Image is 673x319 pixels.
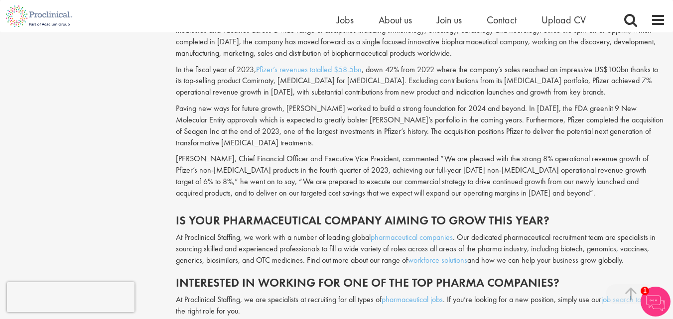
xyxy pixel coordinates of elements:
a: Join us [437,13,462,26]
p: In the fiscal year of 2023, , down 42% from 2022 where the company’s sales reached an impressive ... [176,64,666,99]
a: pharmaceutical jobs [382,294,443,305]
p: [PERSON_NAME], Chief Financial Officer and Executive Vice President, commented “We are pleased wi... [176,153,666,199]
a: Contact [487,13,517,26]
a: job search tool [601,294,647,305]
div: At Proclinical Staffing, we are specialists at recruiting for all types of . If you’re looking fo... [176,294,666,317]
div: At Proclinical Staffing, we work with a number of leading global . Our dedicated pharmaceutical r... [176,232,666,266]
h2: Interested in working for one of the top pharma companies? [176,276,666,289]
a: About us [379,13,412,26]
p: Paving new ways for future growth, [PERSON_NAME] worked to build a strong foundation for 2024 and... [176,103,666,148]
a: pharmaceutical companies [371,232,453,242]
img: Chatbot [641,287,671,317]
h2: Is your pharmaceutical company aiming to grow this year? [176,214,666,227]
a: workforce solutions [408,255,467,265]
a: Pfizer’s revenues totalled $58.5bn [256,64,362,75]
p: American multinational pharmaceutical and biotechnology corporation, Pfizer remains in the top sp... [176,13,666,59]
span: 1 [641,287,649,295]
a: Jobs [337,13,354,26]
a: Upload CV [541,13,586,26]
iframe: reCAPTCHA [7,282,135,312]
